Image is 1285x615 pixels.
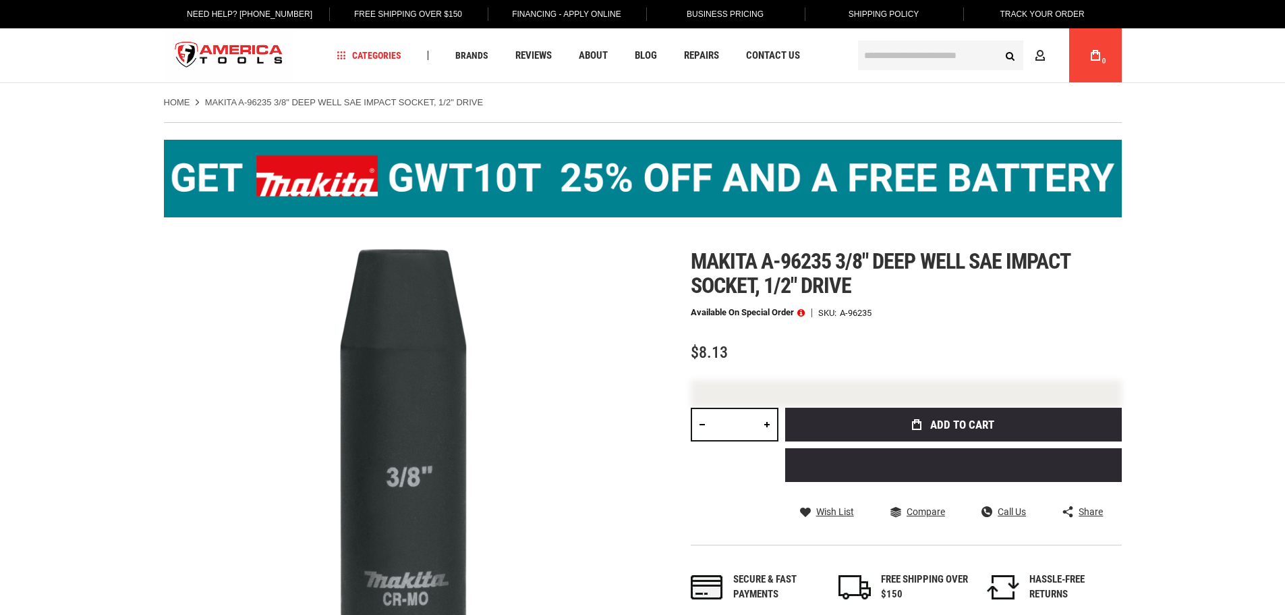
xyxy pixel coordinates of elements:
[987,575,1019,599] img: returns
[881,572,969,601] div: FREE SHIPPING OVER $150
[449,47,494,65] a: Brands
[998,507,1026,516] span: Call Us
[907,507,945,516] span: Compare
[684,51,719,61] span: Repairs
[509,47,558,65] a: Reviews
[691,248,1070,298] span: Makita a-96235 3/8" deep well sae impact socket, 1/2" drive
[205,97,483,107] strong: MAKITA A-96235 3/8" DEEP WELL SAE IMPACT SOCKET, 1/2" DRIVE
[818,309,840,317] strong: SKU
[691,308,805,317] p: Available on Special Order
[890,506,945,518] a: Compare
[579,51,608,61] span: About
[455,51,488,60] span: Brands
[785,408,1122,442] button: Add to Cart
[746,51,800,61] span: Contact Us
[691,575,723,599] img: payments
[331,47,407,65] a: Categories
[635,51,657,61] span: Blog
[930,419,994,431] span: Add to Cart
[733,572,821,601] div: Secure & fast payments
[849,9,919,19] span: Shipping Policy
[678,47,725,65] a: Repairs
[573,47,614,65] a: About
[1102,57,1106,65] span: 0
[164,140,1122,217] img: BOGO: Buy the Makita® XGT IMpact Wrench (GWT10T), get the BL4040 4ah Battery FREE!
[515,51,552,61] span: Reviews
[740,47,806,65] a: Contact Us
[800,506,854,518] a: Wish List
[981,506,1026,518] a: Call Us
[816,507,854,516] span: Wish List
[1079,507,1103,516] span: Share
[998,43,1023,68] button: Search
[1029,572,1117,601] div: HASSLE-FREE RETURNS
[164,30,295,81] img: America Tools
[838,575,871,599] img: shipping
[691,343,728,362] span: $8.13
[337,51,401,60] span: Categories
[164,30,295,81] a: store logo
[629,47,663,65] a: Blog
[840,309,872,317] div: A-96235
[1083,28,1108,82] a: 0
[164,97,190,109] a: Home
